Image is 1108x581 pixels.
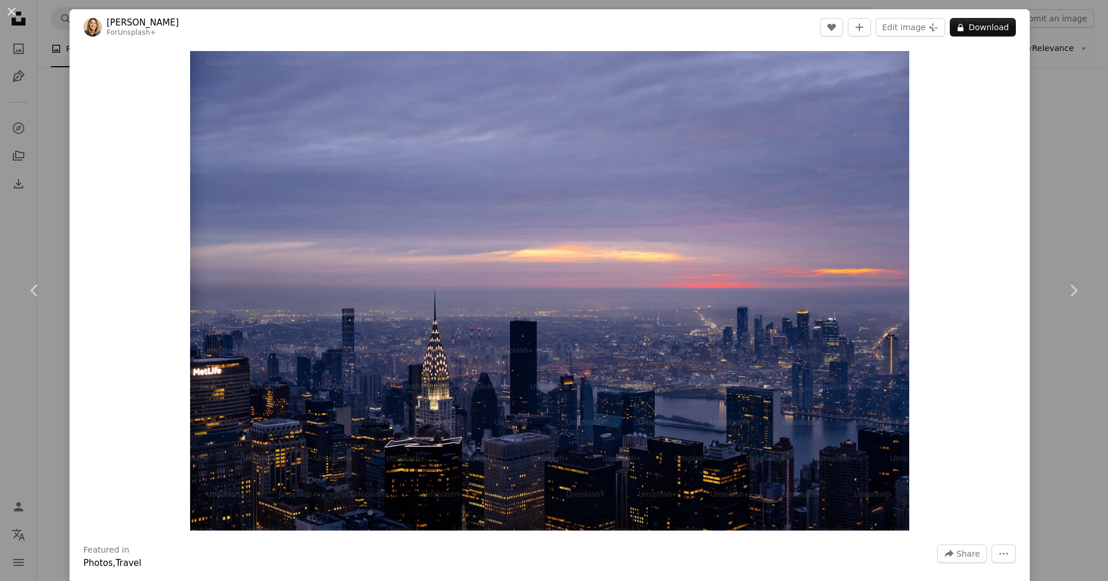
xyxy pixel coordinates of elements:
button: Edit image [876,18,945,37]
span: Share [957,545,980,562]
button: Like [820,18,843,37]
h3: Featured in [83,544,129,556]
button: Zoom in on this image [190,51,909,531]
span: , [113,558,116,568]
a: [PERSON_NAME] [107,17,179,28]
a: Photos [83,558,113,568]
a: Travel [115,558,141,568]
button: More Actions [992,544,1016,563]
img: Go to Katelyn Perry's profile [83,18,102,37]
div: For [107,28,179,38]
button: Add to Collection [848,18,871,37]
button: Share this image [937,544,987,563]
button: Download [950,18,1016,37]
img: a view of a city at night from the top of a building [190,51,909,531]
a: Unsplash+ [118,28,156,37]
a: Next [1038,235,1108,346]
